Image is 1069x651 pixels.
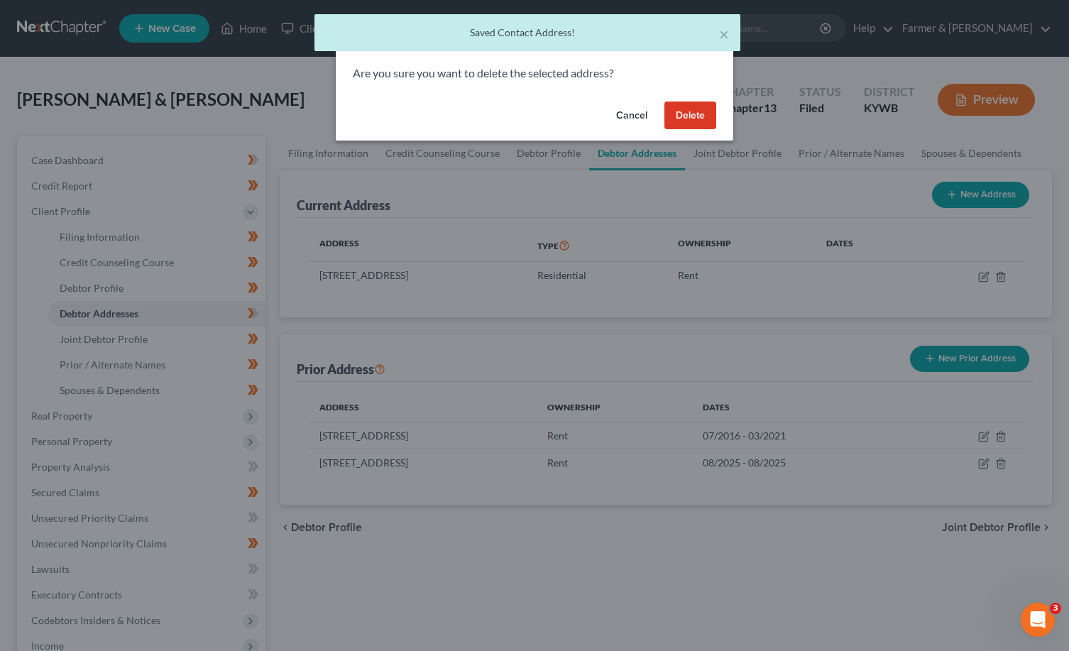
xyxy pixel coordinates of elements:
[605,102,659,130] button: Cancel
[719,26,729,43] button: ×
[664,102,716,130] button: Delete
[1050,603,1061,614] span: 3
[353,65,716,82] p: Are you sure you want to delete the selected address?
[1021,603,1055,637] iframe: Intercom live chat
[326,26,729,40] div: Saved Contact Address!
